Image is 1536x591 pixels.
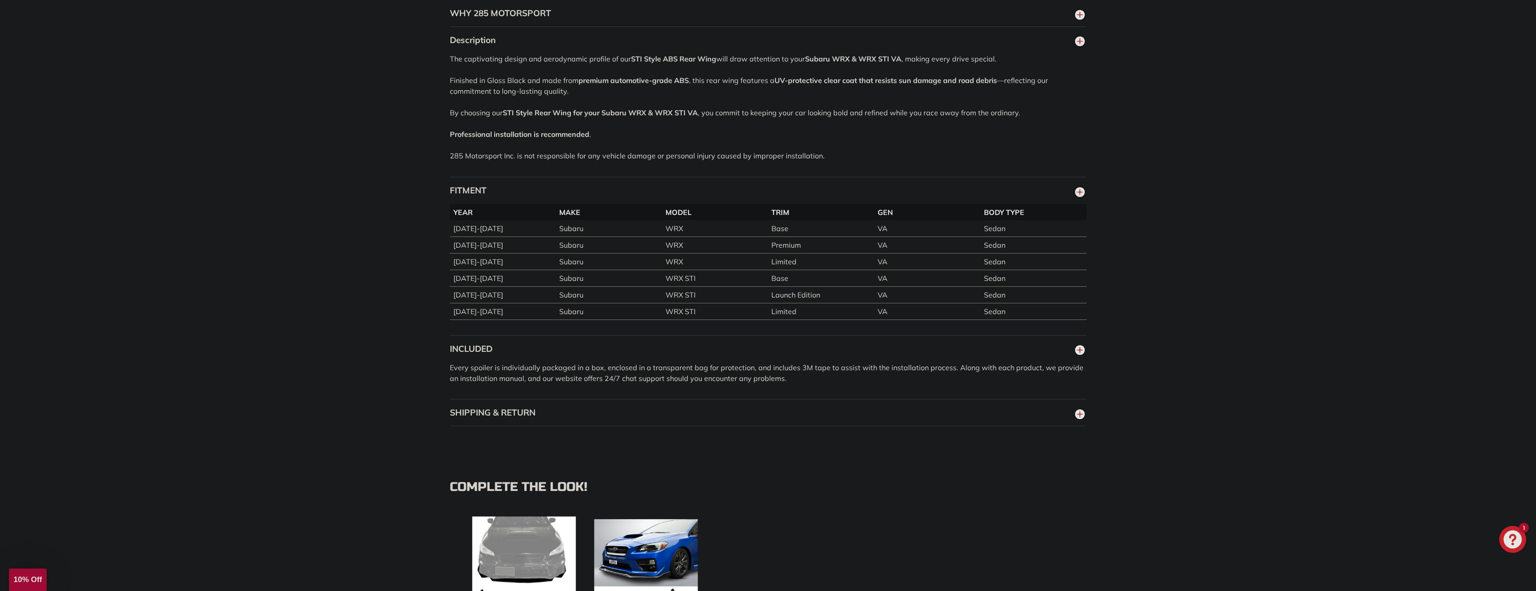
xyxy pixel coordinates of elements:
[556,286,662,303] td: Subaru
[662,303,768,320] td: WRX STI
[980,220,1087,237] td: Sedan
[980,236,1087,253] td: Sedan
[450,204,556,220] th: YEAR
[556,270,662,286] td: Subaru
[768,286,874,303] td: Launch Edition
[662,270,768,286] td: WRX STI
[662,286,768,303] td: WRX STI
[874,253,980,270] td: VA
[768,253,874,270] td: Limited
[450,270,556,286] td: [DATE]-[DATE]
[768,303,874,320] td: Limited
[980,286,1087,303] td: Sedan
[805,54,901,63] strong: Subaru WRX & WRX STI VA
[450,27,1087,54] button: Description
[450,480,1087,494] div: Complete the look!
[556,220,662,237] td: Subaru
[450,253,556,270] td: [DATE]-[DATE]
[556,303,662,320] td: Subaru
[874,270,980,286] td: VA
[450,130,589,139] strong: Professional installation is recommended
[874,204,980,220] th: GEN
[775,76,997,85] strong: UV-protective clear coat that resists sun damage and road debris
[450,53,1087,177] div: The captivating design and aerodynamic profile of our will draw attention to your , making every ...
[768,220,874,237] td: Base
[662,204,768,220] th: MODEL
[450,286,556,303] td: [DATE]-[DATE]
[450,336,1087,363] button: INCLUDED
[13,575,42,584] span: 10% Off
[980,270,1087,286] td: Sedan
[9,569,47,591] div: 10% Off
[450,303,556,320] td: [DATE]-[DATE]
[1497,526,1529,555] inbox-online-store-chat: Shopify online store chat
[450,220,556,237] td: [DATE]-[DATE]
[662,220,768,237] td: WRX
[768,204,874,220] th: TRIM
[663,54,678,63] strong: ABS
[980,204,1087,220] th: BODY TYPE
[631,54,661,63] strong: STI Style
[768,236,874,253] td: Premium
[579,76,689,85] strong: premium automotive-grade ABS
[874,303,980,320] td: VA
[874,236,980,253] td: VA
[450,236,556,253] td: [DATE]-[DATE]
[768,270,874,286] td: Base
[679,54,716,63] strong: Rear Wing
[662,236,768,253] td: WRX
[556,253,662,270] td: Subaru
[980,303,1087,320] td: Sedan
[535,108,698,117] strong: Rear Wing for your Subaru WRX & WRX STI VA
[874,220,980,237] td: VA
[450,177,1087,204] button: FITMENT
[662,253,768,270] td: WRX
[980,253,1087,270] td: Sedan
[503,108,533,117] strong: STI Style
[556,236,662,253] td: Subaru
[556,204,662,220] th: MAKE
[450,399,1087,426] button: SHIPPING & RETURN
[450,363,1083,383] span: Every spoiler is individually packaged in a box, enclosed in a transparent bag for protection, an...
[874,286,980,303] td: VA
